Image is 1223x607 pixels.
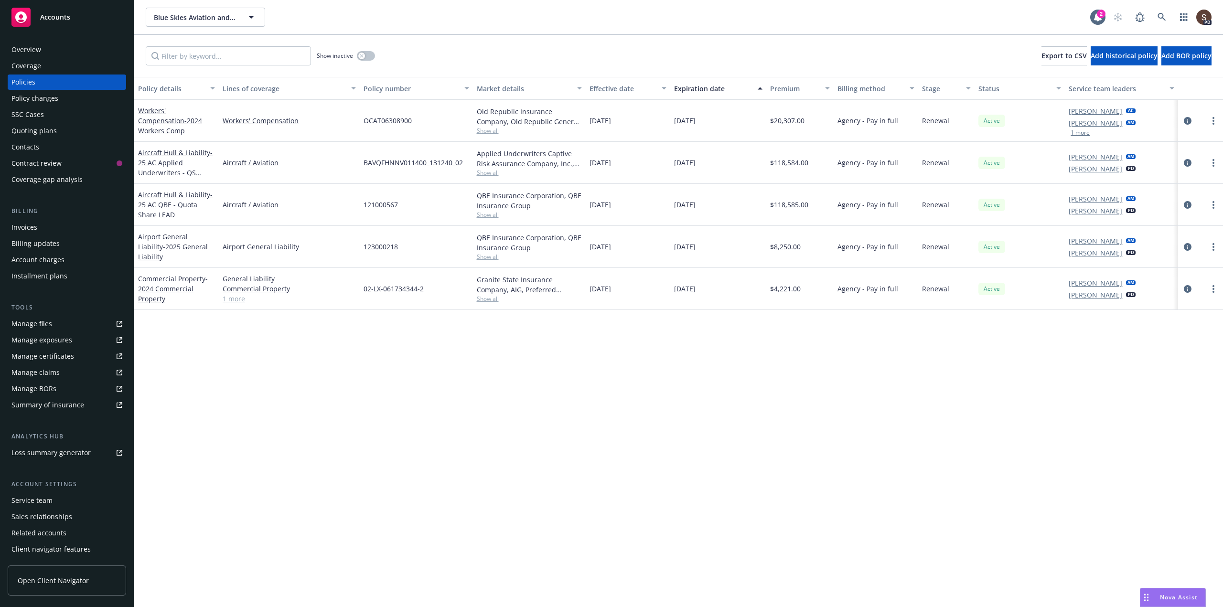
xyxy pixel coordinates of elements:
[1041,51,1087,60] span: Export to CSV
[8,75,126,90] a: Policies
[922,84,960,94] div: Stage
[1108,8,1127,27] a: Start snowing
[8,156,126,171] a: Contract review
[138,242,208,261] span: - 2025 General Liability
[8,332,126,348] a: Manage exposures
[1208,283,1219,295] a: more
[1041,46,1087,65] button: Export to CSV
[590,284,611,294] span: [DATE]
[8,316,126,331] a: Manage files
[223,158,356,168] a: Aircraft / Aviation
[770,158,808,168] span: $118,584.00
[8,525,126,541] a: Related accounts
[1069,236,1122,246] a: [PERSON_NAME]
[477,233,582,253] div: QBE Insurance Corporation, QBE Insurance Group
[8,432,126,441] div: Analytics hub
[477,127,582,135] span: Show all
[1196,10,1212,25] img: photo
[138,274,208,303] span: - 2024 Commercial Property
[674,84,752,94] div: Expiration date
[1069,290,1122,300] a: [PERSON_NAME]
[770,116,805,126] span: $20,307.00
[146,46,311,65] input: Filter by keyword...
[1182,199,1193,211] a: circleInformation
[138,190,213,219] a: Aircraft Hull & Liability
[1182,283,1193,295] a: circleInformation
[834,77,918,100] button: Billing method
[11,236,60,251] div: Billing updates
[11,332,72,348] div: Manage exposures
[837,242,898,252] span: Agency - Pay in full
[1140,588,1152,607] div: Drag to move
[11,509,72,524] div: Sales relationships
[1182,157,1193,169] a: circleInformation
[11,91,58,106] div: Policy changes
[922,242,949,252] span: Renewal
[11,316,52,331] div: Manage files
[8,445,126,460] a: Loss summary generator
[11,75,35,90] div: Policies
[8,236,126,251] a: Billing updates
[1071,130,1090,136] button: 1 more
[922,158,949,168] span: Renewal
[223,274,356,284] a: General Liability
[18,575,89,586] span: Open Client Navigator
[837,200,898,210] span: Agency - Pay in full
[1091,46,1158,65] button: Add historical policy
[8,206,126,216] div: Billing
[674,242,696,252] span: [DATE]
[8,123,126,138] a: Quoting plans
[8,509,126,524] a: Sales relationships
[477,106,582,127] div: Old Republic Insurance Company, Old Republic General Insurance Group, Beacon Aviation Insurance S...
[1161,51,1212,60] span: Add BOR policy
[1208,157,1219,169] a: more
[138,106,202,135] a: Workers' Compensation
[1065,77,1178,100] button: Service team leaders
[40,13,70,21] span: Accounts
[922,284,949,294] span: Renewal
[11,123,57,138] div: Quoting plans
[670,77,766,100] button: Expiration date
[477,275,582,295] div: Granite State Insurance Company, AIG, Preferred Aviation Underwriters, LLC
[975,77,1065,100] button: Status
[138,274,208,303] a: Commercial Property
[364,242,398,252] span: 123000218
[922,116,949,126] span: Renewal
[1140,588,1206,607] button: Nova Assist
[982,243,1001,251] span: Active
[590,116,611,126] span: [DATE]
[11,493,53,508] div: Service team
[360,77,472,100] button: Policy number
[364,200,398,210] span: 121000567
[1152,8,1171,27] a: Search
[473,77,586,100] button: Market details
[1097,10,1105,18] div: 2
[590,200,611,210] span: [DATE]
[223,200,356,210] a: Aircraft / Aviation
[8,365,126,380] a: Manage claims
[1208,115,1219,127] a: more
[11,349,74,364] div: Manage certificates
[8,349,126,364] a: Manage certificates
[223,84,345,94] div: Lines of coverage
[8,268,126,284] a: Installment plans
[770,242,801,252] span: $8,250.00
[11,397,84,413] div: Summary of insurance
[11,525,66,541] div: Related accounts
[770,200,808,210] span: $118,585.00
[1069,206,1122,216] a: [PERSON_NAME]
[8,381,126,396] a: Manage BORs
[364,84,458,94] div: Policy number
[982,201,1001,209] span: Active
[1130,8,1149,27] a: Report a Bug
[837,284,898,294] span: Agency - Pay in full
[770,284,801,294] span: $4,221.00
[477,149,582,169] div: Applied Underwriters Captive Risk Assurance Company, Inc., Applied Underwriters
[223,284,356,294] a: Commercial Property
[982,285,1001,293] span: Active
[8,58,126,74] a: Coverage
[978,84,1051,94] div: Status
[317,52,353,60] span: Show inactive
[8,303,126,312] div: Tools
